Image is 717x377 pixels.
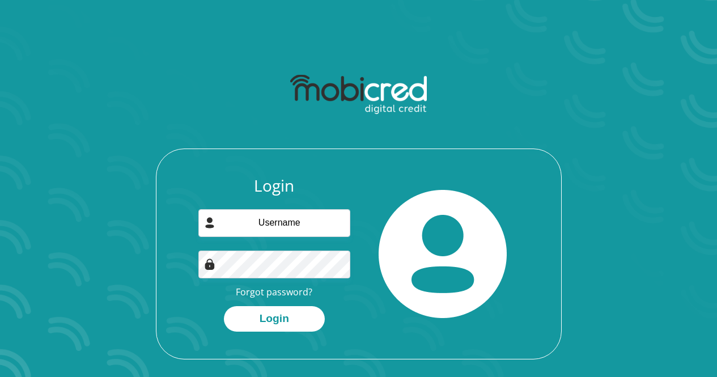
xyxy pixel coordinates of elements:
a: Forgot password? [236,286,312,298]
input: Username [198,209,350,237]
button: Login [224,306,325,332]
img: Image [204,259,215,270]
img: mobicred logo [290,75,427,115]
img: user-icon image [204,217,215,228]
h3: Login [198,176,350,196]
